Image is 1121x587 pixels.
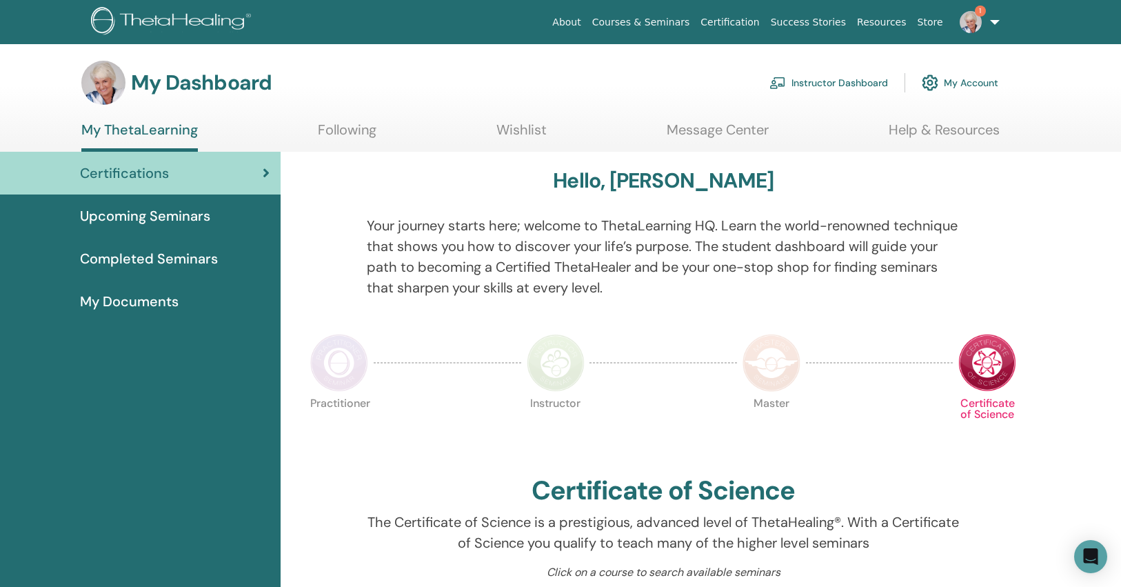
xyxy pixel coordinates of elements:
p: Your journey starts here; welcome to ThetaLearning HQ. Learn the world-renowned technique that sh... [367,215,960,298]
a: Wishlist [496,121,547,148]
img: Instructor [527,334,585,392]
p: Master [743,398,800,456]
a: About [547,10,586,35]
span: Upcoming Seminars [80,206,210,226]
a: Instructor Dashboard [769,68,888,98]
a: Resources [851,10,912,35]
a: Help & Resources [889,121,1000,148]
p: The Certificate of Science is a prestigious, advanced level of ThetaHealing®. With a Certificate ... [367,512,960,553]
p: Click on a course to search available seminars [367,564,960,581]
div: Open Intercom Messenger [1074,540,1107,573]
span: Certifications [80,163,169,183]
img: Master [743,334,800,392]
img: Practitioner [310,334,368,392]
img: cog.svg [922,71,938,94]
img: logo.png [91,7,256,38]
a: Certification [695,10,765,35]
img: Certificate of Science [958,334,1016,392]
h3: My Dashboard [131,70,272,95]
span: My Documents [80,291,179,312]
a: Message Center [667,121,769,148]
a: Following [318,121,376,148]
span: 1 [975,6,986,17]
p: Practitioner [310,398,368,456]
h2: Certificate of Science [532,475,795,507]
a: Courses & Seminars [587,10,696,35]
p: Certificate of Science [958,398,1016,456]
a: My Account [922,68,998,98]
span: Completed Seminars [80,248,218,269]
a: Store [912,10,949,35]
h3: Hello, [PERSON_NAME] [553,168,774,193]
img: default.jpg [81,61,125,105]
p: Instructor [527,398,585,456]
img: default.jpg [960,11,982,33]
a: Success Stories [765,10,851,35]
img: chalkboard-teacher.svg [769,77,786,89]
a: My ThetaLearning [81,121,198,152]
